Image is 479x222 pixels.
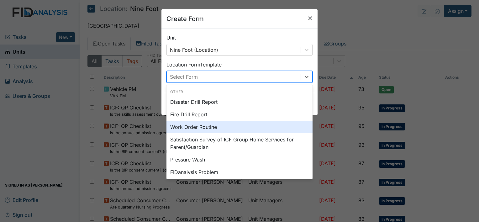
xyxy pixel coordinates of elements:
[166,96,313,108] div: Disaster Drill Report
[166,166,313,178] div: FIDanalysis Problem
[170,73,198,81] div: Select Form
[166,121,313,133] div: Work Order Routine
[308,13,313,22] span: ×
[166,108,313,121] div: Fire Drill Report
[170,46,218,54] div: Nine Foot (Location)
[303,9,318,27] button: Close
[166,178,313,191] div: HVAC PM
[166,14,204,24] h5: Create Form
[166,89,313,95] div: Other
[166,34,176,41] label: Unit
[166,133,313,153] div: Satisfaction Survey of ICF Group Home Services for Parent/Guardian
[166,61,222,68] label: Location Form Template
[166,153,313,166] div: Pressure Wash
